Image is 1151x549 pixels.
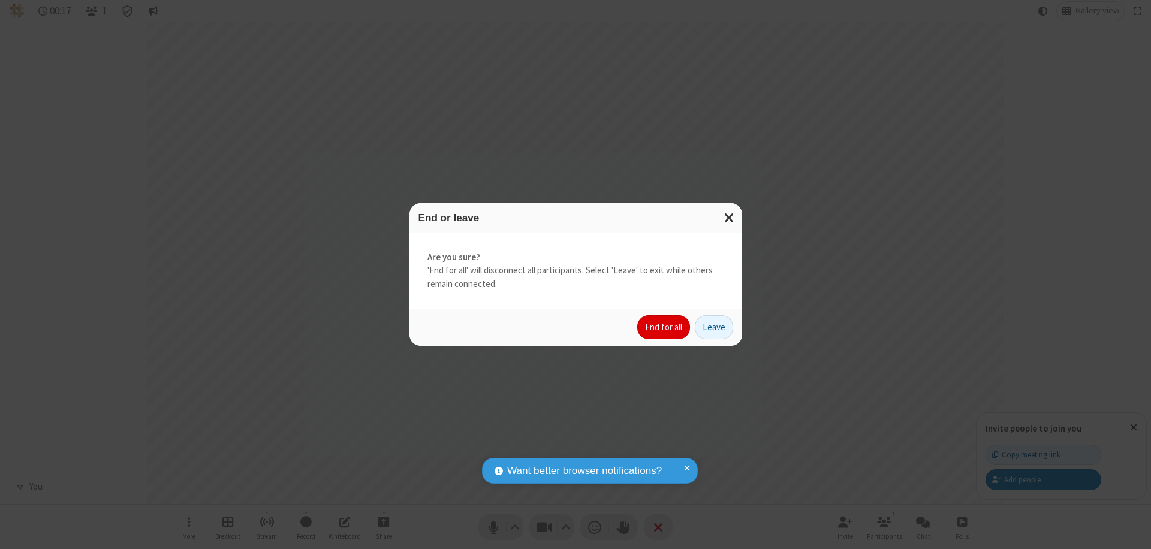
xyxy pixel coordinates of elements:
button: End for all [637,315,690,339]
div: 'End for all' will disconnect all participants. Select 'Leave' to exit while others remain connec... [409,233,742,309]
span: Want better browser notifications? [507,463,662,479]
h3: End or leave [418,212,733,224]
button: Leave [695,315,733,339]
strong: Are you sure? [427,251,724,264]
button: Close modal [717,203,742,233]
